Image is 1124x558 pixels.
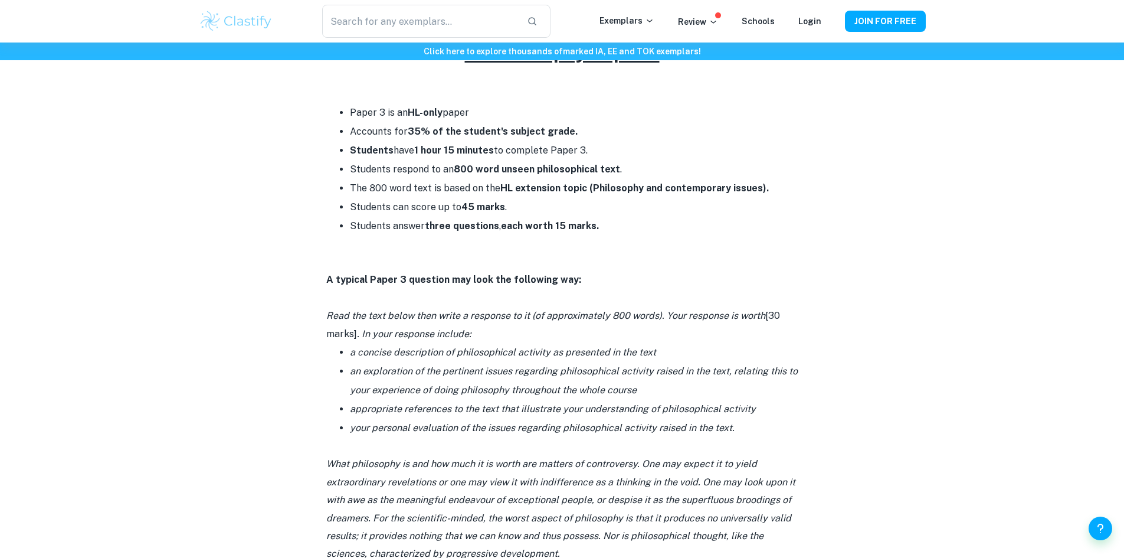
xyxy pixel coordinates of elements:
strong: 45 marks [461,201,505,213]
li: Students respond to an . [350,160,798,179]
i: . In your response include: [357,328,471,340]
li: Paper 3 is an paper [350,103,798,122]
a: Schools [742,17,775,26]
h6: Click here to explore thousands of marked IA, EE and TOK exemplars ! [2,45,1122,58]
button: JOIN FOR FREE [845,11,926,32]
button: Help and Feedback [1089,517,1112,540]
p: Review [678,15,718,28]
input: Search for any exemplars... [322,5,517,38]
strong: 800 word unseen philosophical text [454,164,620,175]
i: Read the text below then write a response to it (of approximately 800 words). Your response is worth [326,310,765,321]
strong: 1 hour 15 minutes [414,145,494,156]
li: The 800 word text is based on the [350,179,798,198]
li: have to complete Paper 3. [350,141,798,160]
strong: Students [350,145,394,156]
p: [30 marks] [326,307,798,343]
strong: each worth 15 marks. [501,220,599,231]
strong: HL extension topic (Philosophy and contemporary issues). [500,182,769,194]
li: Students answer , [350,217,798,236]
p: Exemplars [599,14,654,27]
img: Clastify logo [199,9,274,33]
i: appropriate references to the text that illustrate your understanding of philosophical activity [350,403,756,415]
a: Login [798,17,821,26]
strong: HL-only [408,107,443,118]
strong: A typical Paper 3 question may look the following way: [326,274,581,285]
strong: 35% of the student's subject grade. [408,126,578,137]
i: an exploration of the pertinent issues regarding philosophical activity raised in the text, relat... [350,366,798,396]
i: a concise description of philosophical activity as presented in the text [350,347,656,358]
li: Students can score up to . [350,198,798,217]
i: your personal evaluation of the issues regarding philosophical activity raised in the text. [350,422,735,433]
strong: three questions [425,220,499,231]
u: IB Philosophy Paper 3 [465,42,660,64]
li: Accounts for [350,122,798,141]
